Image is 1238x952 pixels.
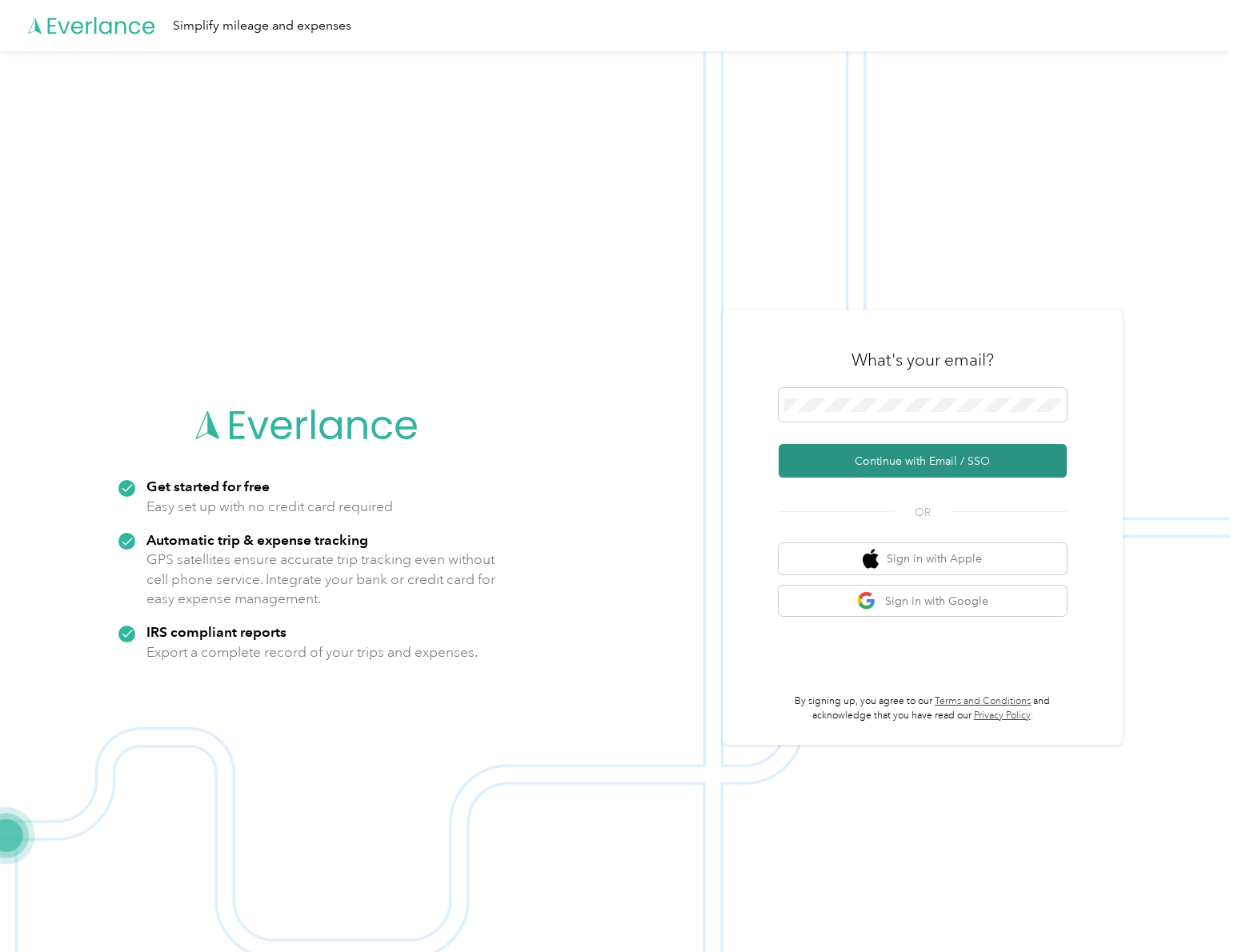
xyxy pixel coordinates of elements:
img: apple logo [863,549,879,569]
h3: What's your email? [851,349,994,371]
button: apple logoSign in with Apple [779,543,1067,574]
strong: Get started for free [146,478,270,494]
p: Export a complete record of your trips and expenses. [146,642,478,662]
p: GPS satellites ensure accurate trip tracking even without cell phone service. Integrate your bank... [146,550,496,609]
img: google logo [857,591,877,611]
p: By signing up, you agree to our and acknowledge that you have read our . [779,694,1067,722]
a: Privacy Policy [974,710,1031,722]
span: OR [895,504,951,521]
button: google logoSign in with Google [779,586,1067,617]
strong: Automatic trip & expense tracking [146,531,368,548]
div: Simplify mileage and expenses [173,16,351,36]
strong: IRS compliant reports [146,623,286,640]
button: Continue with Email / SSO [779,444,1067,478]
p: Easy set up with no credit card required [146,497,393,517]
a: Terms and Conditions [935,695,1031,707]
